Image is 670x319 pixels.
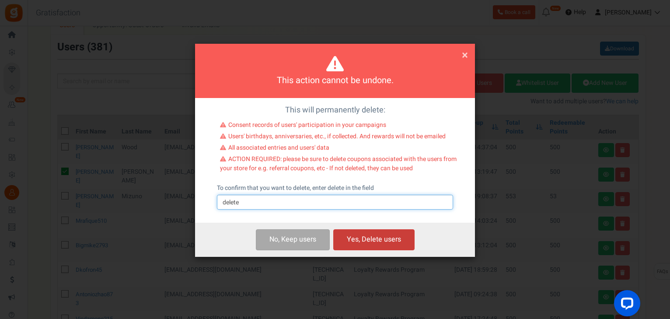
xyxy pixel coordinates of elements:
h4: This action cannot be undone. [206,74,464,87]
label: To confirm that you want to delete, enter delete in the field [217,184,374,193]
li: ACTION REQUIRED: please be sure to delete coupons associated with the users from your store for e... [220,155,457,175]
input: delete [217,195,453,210]
p: This will permanently delete: [202,105,468,116]
li: Users' birthdays, anniversaries, etc., if collected. And rewards will not be emailed [220,132,457,144]
button: Yes, Delete users [333,229,415,250]
span: × [462,47,468,63]
span: s [313,234,316,245]
li: All associated entries and users' data [220,144,457,155]
li: Consent records of users' participation in your campaigns [220,121,457,132]
button: No, Keep users [256,229,330,250]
